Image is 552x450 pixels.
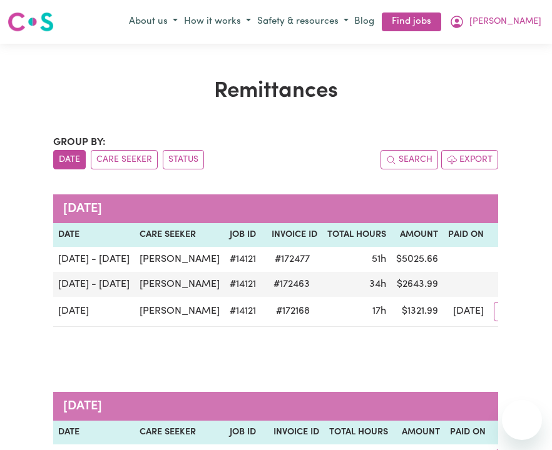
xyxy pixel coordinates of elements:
[135,223,225,247] th: Care Seeker
[381,150,438,169] button: Search
[446,11,544,32] button: My Account
[391,297,443,327] td: $ 1321.99
[372,306,386,316] span: 17 hours
[53,272,135,297] td: [DATE] - [DATE]
[372,254,386,264] span: 51 hours
[135,297,225,327] td: [PERSON_NAME]
[261,421,324,444] th: Invoice ID
[135,247,225,272] td: [PERSON_NAME]
[53,223,135,247] th: Date
[261,223,322,247] th: Invoice ID
[393,421,445,444] th: Amount
[267,252,317,267] span: # 172477
[369,279,386,289] span: 34 hours
[445,421,491,444] th: Paid On
[135,272,225,297] td: [PERSON_NAME]
[53,137,106,147] span: Group by:
[53,297,135,327] td: [DATE]
[441,150,498,169] button: Export
[382,12,441,32] a: Find jobs
[53,392,549,421] caption: [DATE]
[91,150,158,169] button: sort invoices by care seeker
[469,15,541,29] span: [PERSON_NAME]
[254,12,352,32] button: Safety & resources
[53,194,548,223] caption: [DATE]
[53,150,86,169] button: sort invoices by date
[443,223,489,247] th: Paid On
[8,11,54,33] img: Careseekers logo
[126,12,181,32] button: About us
[53,79,498,105] h1: Remittances
[135,421,225,444] th: Care Seeker
[391,272,443,297] td: $ 2643.99
[391,247,443,272] td: $ 5025.66
[225,297,261,327] td: # 14121
[324,421,393,444] th: Total Hours
[322,223,391,247] th: Total Hours
[502,400,542,440] iframe: Button to launch messaging window
[53,247,135,272] td: [DATE] - [DATE]
[225,272,261,297] td: # 14121
[8,7,54,36] a: Careseekers logo
[266,277,317,292] span: # 172463
[494,302,543,321] button: Actions
[225,223,261,247] th: Job ID
[268,304,317,319] span: # 172168
[53,421,135,444] th: Date
[391,223,443,247] th: Amount
[225,421,261,444] th: Job ID
[491,421,549,444] th: Actions
[489,223,548,247] th: Actions
[443,297,489,327] td: [DATE]
[181,12,254,32] button: How it works
[225,247,261,272] td: # 14121
[163,150,204,169] button: sort invoices by paid status
[352,12,377,32] a: Blog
